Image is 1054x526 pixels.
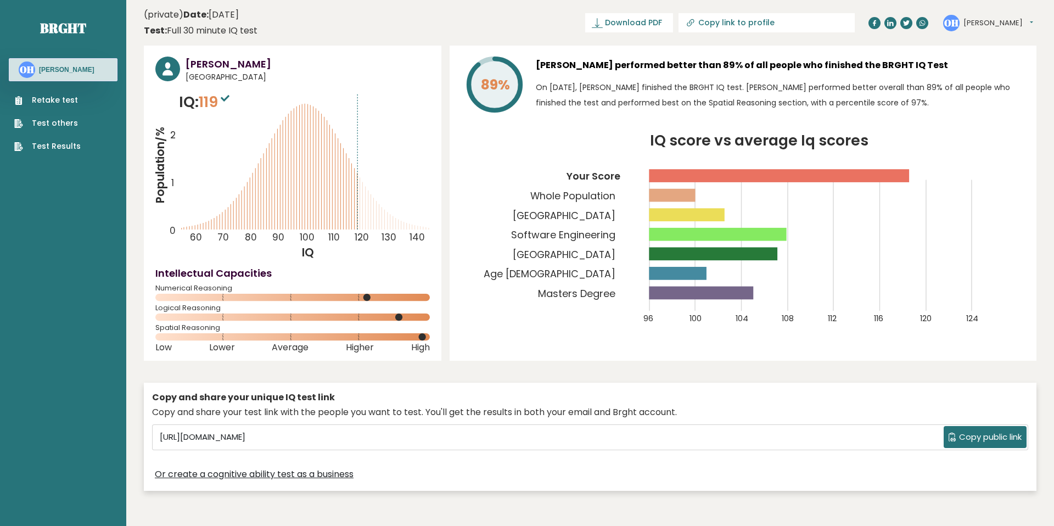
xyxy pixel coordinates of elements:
button: Copy public link [944,426,1027,448]
time: [DATE] [183,8,239,21]
tspan: Software Engineering [511,228,615,242]
tspan: 110 [328,231,340,244]
div: Copy and share your unique IQ test link [152,391,1028,404]
h3: [PERSON_NAME] [39,65,94,74]
a: Brght [40,19,86,37]
tspan: IQ [302,244,314,260]
tspan: Masters Degree [538,287,615,300]
tspan: Whole Population [530,189,615,203]
text: OH [944,16,958,29]
tspan: 60 [190,231,202,244]
a: Retake test [14,94,81,106]
tspan: 2 [170,128,176,142]
div: Copy and share your test link with the people you want to test. You'll get the results in both yo... [152,406,1028,419]
span: Spatial Reasoning [155,326,430,330]
tspan: 130 [382,231,397,244]
span: Logical Reasoning [155,306,430,310]
span: [GEOGRAPHIC_DATA] [186,71,430,83]
tspan: 100 [689,312,702,324]
tspan: 112 [828,312,837,324]
tspan: [GEOGRAPHIC_DATA] [513,209,615,222]
text: OH [20,63,34,76]
tspan: 80 [245,231,257,244]
tspan: Age [DEMOGRAPHIC_DATA] [484,267,615,281]
tspan: 108 [782,312,794,324]
a: Test others [14,117,81,129]
tspan: 104 [736,312,748,324]
p: On [DATE], [PERSON_NAME] finished the BRGHT IQ test. [PERSON_NAME] performed better overall than ... [536,80,1025,110]
p: IQ: [179,91,232,113]
tspan: 140 [410,231,425,244]
span: High [411,345,430,350]
tspan: 96 [643,312,653,324]
span: Download PDF [605,17,662,29]
tspan: 0 [170,225,176,238]
tspan: 120 [920,312,932,324]
tspan: 89% [481,75,510,94]
a: Or create a cognitive ability test as a business [155,468,354,481]
span: Copy public link [959,431,1022,444]
b: Date: [183,8,209,21]
span: Lower [209,345,235,350]
tspan: 124 [966,312,978,324]
a: Test Results [14,141,81,152]
tspan: 1 [171,176,174,189]
span: Higher [346,345,374,350]
a: Download PDF [585,13,673,32]
tspan: 100 [300,231,315,244]
tspan: Population/% [152,127,168,204]
span: Numerical Reasoning [155,286,430,290]
span: Average [272,345,309,350]
b: Test: [144,24,167,37]
tspan: 120 [355,231,369,244]
tspan: Your Score [566,169,620,183]
div: (private) [144,8,257,37]
button: [PERSON_NAME] [963,18,1033,29]
h3: [PERSON_NAME] [186,57,430,71]
h3: [PERSON_NAME] performed better than 89% of all people who finished the BRGHT IQ Test [536,57,1025,74]
span: Low [155,345,172,350]
tspan: IQ score vs average Iq scores [650,130,868,150]
tspan: 90 [272,231,284,244]
span: 119 [199,92,232,112]
tspan: 70 [218,231,229,244]
div: Full 30 minute IQ test [144,24,257,37]
tspan: [GEOGRAPHIC_DATA] [513,248,615,261]
tspan: 116 [874,312,883,324]
h4: Intellectual Capacities [155,266,430,281]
